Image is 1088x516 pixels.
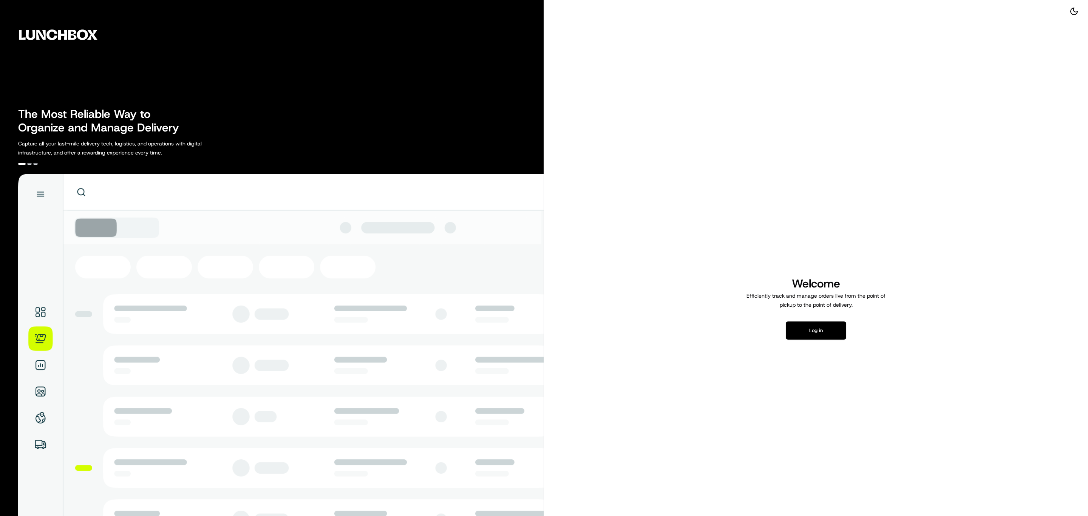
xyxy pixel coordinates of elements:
p: Capture all your last-mile delivery tech, logistics, and operations with digital infrastructure, ... [18,139,236,157]
img: Company Logo [5,5,112,65]
h1: Welcome [743,276,889,291]
h2: The Most Reliable Way to Organize and Manage Delivery [18,107,187,134]
button: Log in [786,321,846,340]
p: Efficiently track and manage orders live from the point of pickup to the point of delivery. [743,291,889,309]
